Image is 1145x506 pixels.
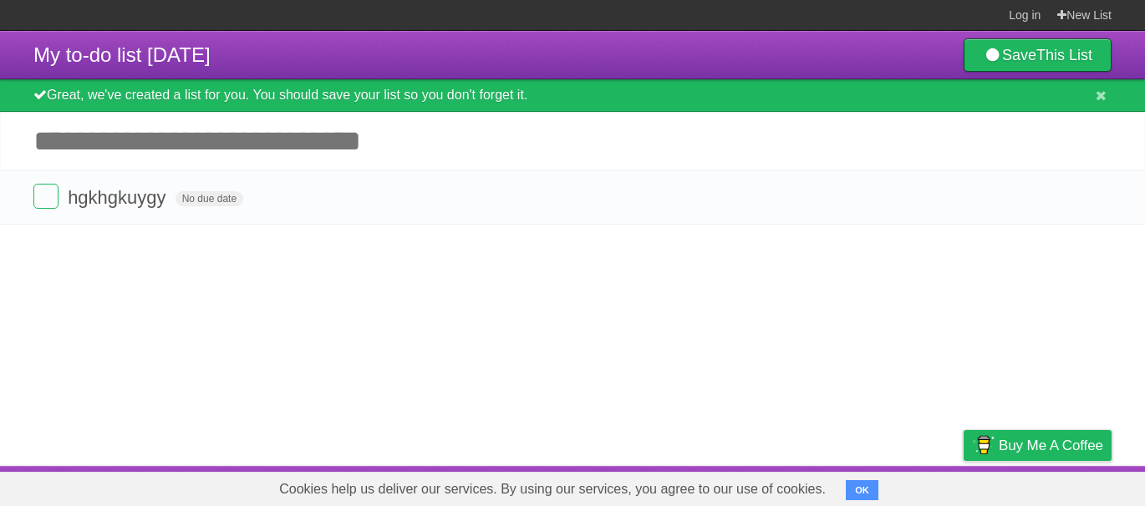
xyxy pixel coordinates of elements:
button: OK [846,480,878,500]
label: Done [33,184,59,209]
span: No due date [176,191,243,206]
span: My to-do list [DATE] [33,43,211,66]
span: hgkhgkuygy [68,187,170,208]
span: Cookies help us deliver our services. By using our services, you agree to our use of cookies. [262,473,842,506]
a: Buy me a coffee [964,430,1112,461]
a: Suggest a feature [1006,470,1112,502]
img: Buy me a coffee [972,431,995,459]
a: About [741,470,776,502]
span: Buy me a coffee [999,431,1103,460]
a: Developers [796,470,864,502]
a: Privacy [942,470,985,502]
a: Terms [885,470,922,502]
b: This List [1036,47,1092,63]
a: SaveThis List [964,38,1112,72]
